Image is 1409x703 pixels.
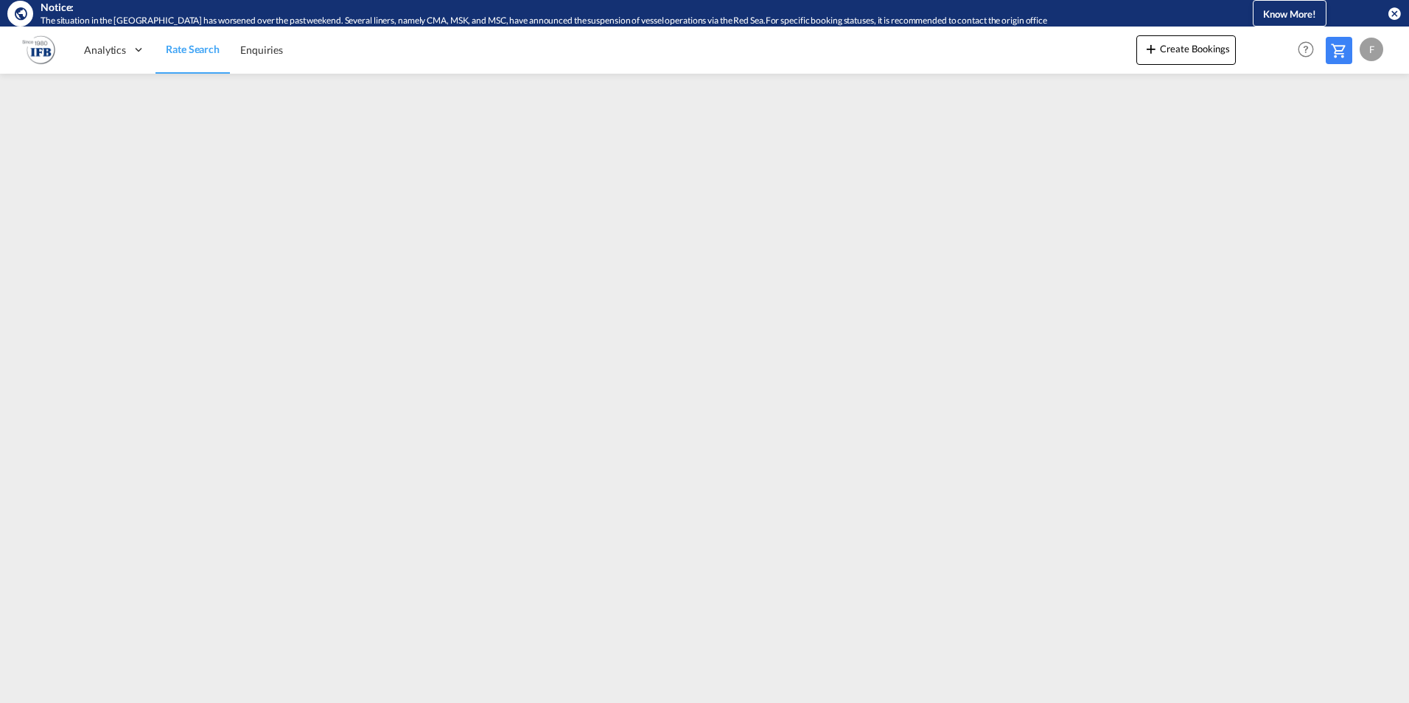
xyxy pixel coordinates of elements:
[1263,8,1316,20] span: Know More!
[41,15,1192,27] div: The situation in the Red Sea has worsened over the past weekend. Several liners, namely CMA, MSK,...
[1136,35,1236,65] button: icon-plus 400-fgCreate Bookings
[240,43,283,56] span: Enquiries
[1360,38,1383,61] div: F
[1293,37,1318,62] span: Help
[1293,37,1326,63] div: Help
[166,43,220,55] span: Rate Search
[155,26,230,74] a: Rate Search
[230,26,293,74] a: Enquiries
[74,26,155,74] div: Analytics
[84,43,126,57] span: Analytics
[22,33,55,66] img: b628ab10256c11eeb52753acbc15d091.png
[13,6,28,21] md-icon: icon-earth
[1142,40,1160,57] md-icon: icon-plus 400-fg
[1387,6,1402,21] button: icon-close-circle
